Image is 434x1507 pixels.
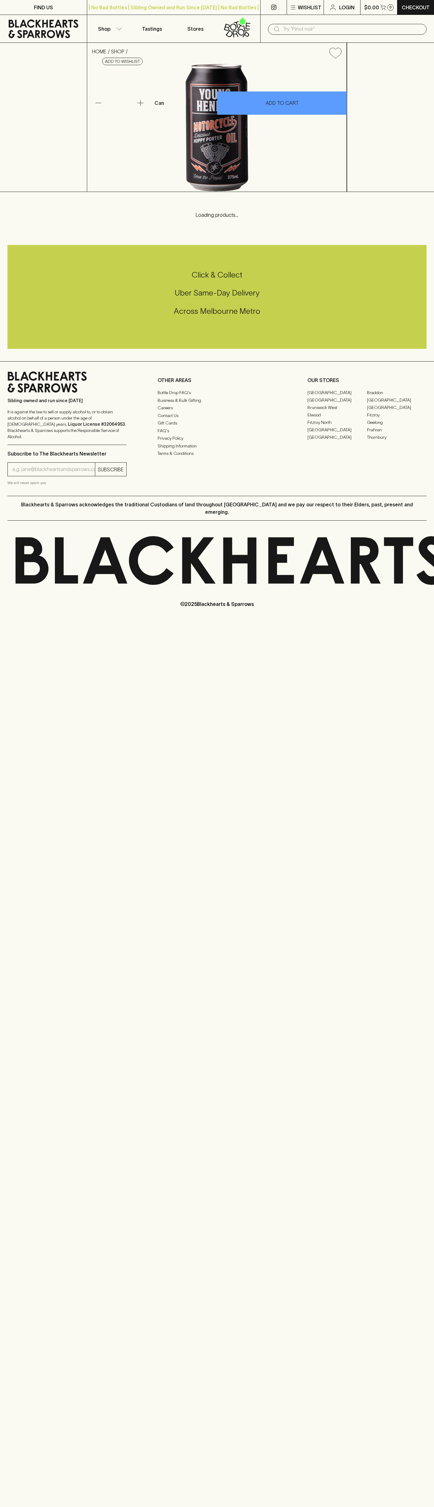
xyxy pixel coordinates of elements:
button: Add to wishlist [102,58,143,65]
p: Tastings [142,25,162,33]
p: Sibling owned and run since [DATE] [7,398,127,404]
a: Fitzroy [367,411,427,419]
img: 52302.png [87,64,347,192]
h5: Across Melbourne Metro [7,306,427,316]
a: SHOP [111,49,124,54]
p: Checkout [402,4,430,11]
a: Fitzroy North [307,419,367,426]
a: HOME [92,49,106,54]
a: Stores [174,15,217,42]
a: Privacy Policy [158,435,277,442]
p: It is against the law to sell or supply alcohol to, or to obtain alcohol on behalf of a person un... [7,409,127,440]
a: FAQ's [158,427,277,434]
p: 0 [389,6,392,9]
button: Add to wishlist [327,45,344,61]
a: Careers [158,404,277,412]
p: $0.00 [364,4,379,11]
a: [GEOGRAPHIC_DATA] [307,433,367,441]
a: Terms & Conditions [158,450,277,457]
p: ADD TO CART [266,99,299,107]
p: Subscribe to The Blackhearts Newsletter [7,450,127,457]
a: Tastings [130,15,174,42]
p: Shop [98,25,110,33]
h5: Click & Collect [7,270,427,280]
div: Can [152,97,217,109]
a: Elwood [307,411,367,419]
a: [GEOGRAPHIC_DATA] [367,404,427,411]
a: Bottle Drop FAQ's [158,389,277,397]
button: ADD TO CART [217,91,347,115]
div: Call to action block [7,245,427,349]
a: Business & Bulk Gifting [158,397,277,404]
a: [GEOGRAPHIC_DATA] [307,426,367,433]
p: Blackhearts & Sparrows acknowledges the traditional Custodians of land throughout [GEOGRAPHIC_DAT... [12,501,422,516]
a: Brunswick West [307,404,367,411]
a: Gift Cards [158,420,277,427]
a: Braddon [367,389,427,396]
p: Loading products... [6,211,428,219]
a: [GEOGRAPHIC_DATA] [307,389,367,396]
p: Stores [187,25,204,33]
input: e.g. jane@blackheartsandsparrows.com.au [12,465,95,474]
p: FIND US [34,4,53,11]
strong: Liquor License #32064953 [68,422,125,427]
a: [GEOGRAPHIC_DATA] [367,396,427,404]
h5: Uber Same-Day Delivery [7,288,427,298]
p: OTHER AREAS [158,376,277,384]
p: SUBSCRIBE [98,466,124,473]
p: Wishlist [298,4,321,11]
p: Can [154,99,164,107]
a: Contact Us [158,412,277,419]
a: Shipping Information [158,442,277,450]
a: [GEOGRAPHIC_DATA] [307,396,367,404]
button: Shop [87,15,131,42]
input: Try "Pinot noir" [283,24,422,34]
p: OUR STORES [307,376,427,384]
p: We will never spam you [7,480,127,486]
button: SUBSCRIBE [95,463,126,476]
p: Login [339,4,355,11]
a: Prahran [367,426,427,433]
a: Geelong [367,419,427,426]
a: Thornbury [367,433,427,441]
